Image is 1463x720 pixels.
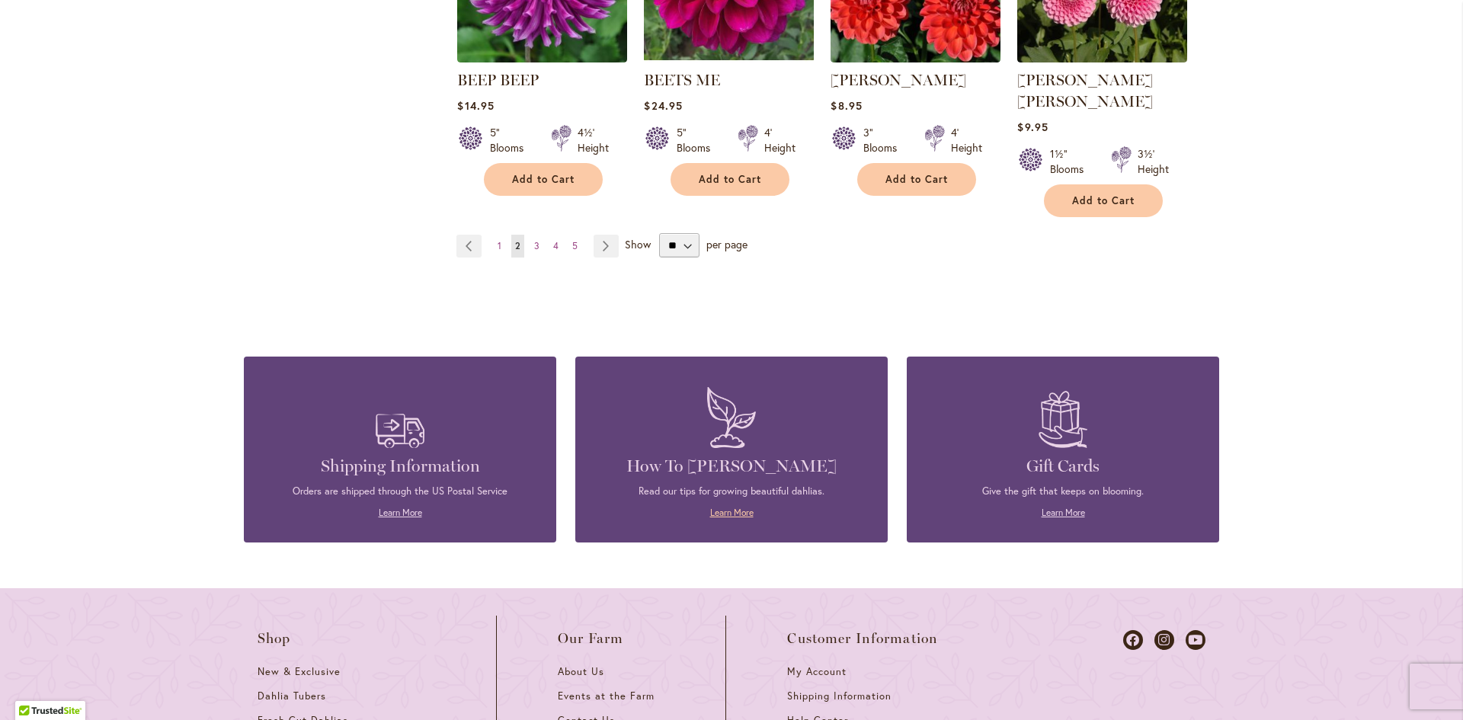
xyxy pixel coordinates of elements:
[1138,146,1169,177] div: 3½' Height
[644,98,682,113] span: $24.95
[267,456,533,477] h4: Shipping Information
[857,163,976,196] button: Add to Cart
[457,98,494,113] span: $14.95
[494,235,505,258] a: 1
[677,125,719,155] div: 5" Blooms
[1044,184,1163,217] button: Add to Cart
[457,71,539,89] a: BEEP BEEP
[598,456,865,477] h4: How To [PERSON_NAME]
[558,690,654,702] span: Events at the Farm
[568,235,581,258] a: 5
[699,173,761,186] span: Add to Cart
[1123,630,1143,650] a: Dahlias on Facebook
[787,631,938,646] span: Customer Information
[490,125,533,155] div: 5" Blooms
[644,71,720,89] a: BEETS ME
[553,240,559,251] span: 4
[1154,630,1174,650] a: Dahlias on Instagram
[1017,120,1048,134] span: $9.95
[1072,194,1135,207] span: Add to Cart
[258,690,326,702] span: Dahlia Tubers
[831,71,966,89] a: [PERSON_NAME]
[787,665,847,678] span: My Account
[267,485,533,498] p: Orders are shipped through the US Postal Service
[831,51,1000,66] a: BENJAMIN MATTHEW
[498,240,501,251] span: 1
[787,690,891,702] span: Shipping Information
[831,98,862,113] span: $8.95
[1017,71,1153,110] a: [PERSON_NAME] [PERSON_NAME]
[515,240,520,251] span: 2
[379,507,422,518] a: Learn More
[530,235,543,258] a: 3
[885,173,948,186] span: Add to Cart
[534,240,539,251] span: 3
[930,485,1196,498] p: Give the gift that keeps on blooming.
[930,456,1196,477] h4: Gift Cards
[549,235,562,258] a: 4
[951,125,982,155] div: 4' Height
[1050,146,1093,177] div: 1½" Blooms
[1042,507,1085,518] a: Learn More
[671,163,789,196] button: Add to Cart
[11,666,54,709] iframe: Launch Accessibility Center
[484,163,603,196] button: Add to Cart
[258,631,291,646] span: Shop
[706,237,748,251] span: per page
[863,125,906,155] div: 3" Blooms
[512,173,575,186] span: Add to Cart
[572,240,578,251] span: 5
[578,125,609,155] div: 4½' Height
[457,51,627,66] a: BEEP BEEP
[710,507,754,518] a: Learn More
[258,665,341,678] span: New & Exclusive
[644,51,814,66] a: BEETS ME
[764,125,796,155] div: 4' Height
[558,631,623,646] span: Our Farm
[625,237,651,251] span: Show
[1186,630,1205,650] a: Dahlias on Youtube
[598,485,865,498] p: Read our tips for growing beautiful dahlias.
[558,665,604,678] span: About Us
[1017,51,1187,66] a: BETTY ANNE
